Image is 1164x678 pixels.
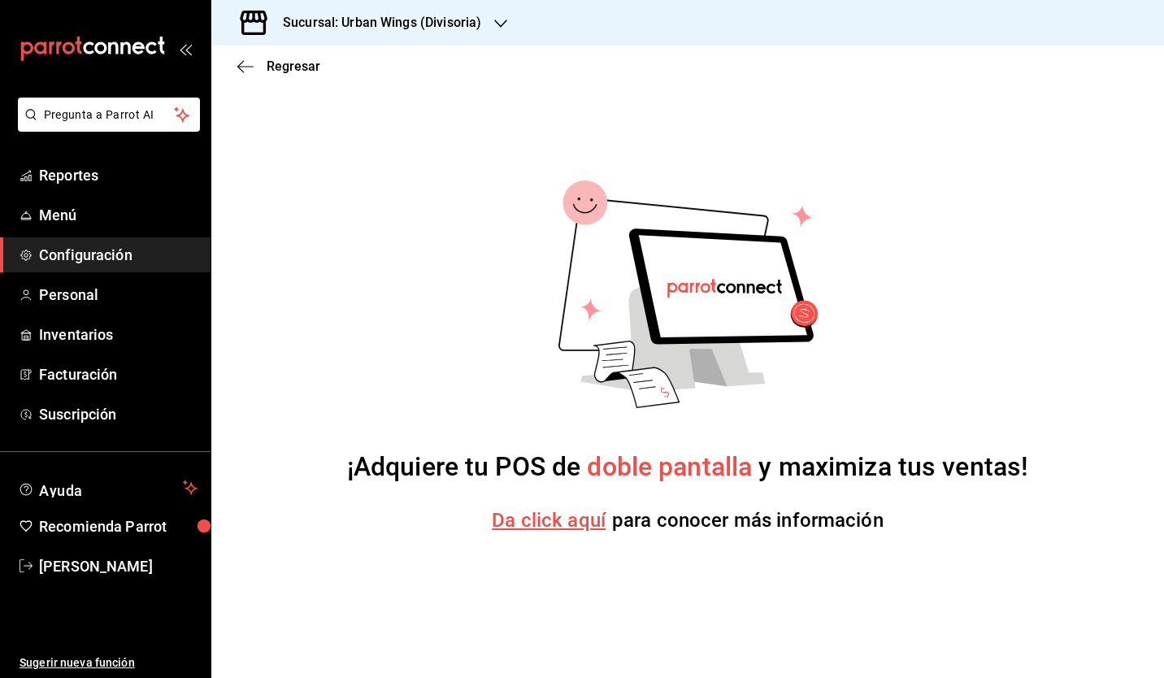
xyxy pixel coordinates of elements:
[11,118,200,135] a: Pregunta a Parrot AI
[39,555,198,577] span: [PERSON_NAME]
[347,451,588,482] span: ¡Adquiere tu POS de
[18,98,200,132] button: Pregunta a Parrot AI
[179,42,192,55] button: open_drawer_menu
[39,204,198,226] span: Menú
[39,284,198,306] span: Personal
[752,451,1028,482] span: y maximiza tus ventas!
[39,244,198,266] span: Configuración
[39,515,198,537] span: Recomienda Parrot
[270,13,481,33] h3: Sucursal: Urban Wings (Divisoria)
[612,509,884,532] span: para conocer más información
[587,451,752,482] span: doble pantalla
[39,478,176,498] span: Ayuda
[267,59,320,74] span: Regresar
[39,363,198,385] span: Facturación
[39,164,198,186] span: Reportes
[39,324,198,346] span: Inventarios
[492,509,606,532] a: Da click aquí
[237,59,320,74] button: Regresar
[44,106,175,124] span: Pregunta a Parrot AI
[39,403,198,425] span: Suscripción
[20,654,198,671] span: Sugerir nueva función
